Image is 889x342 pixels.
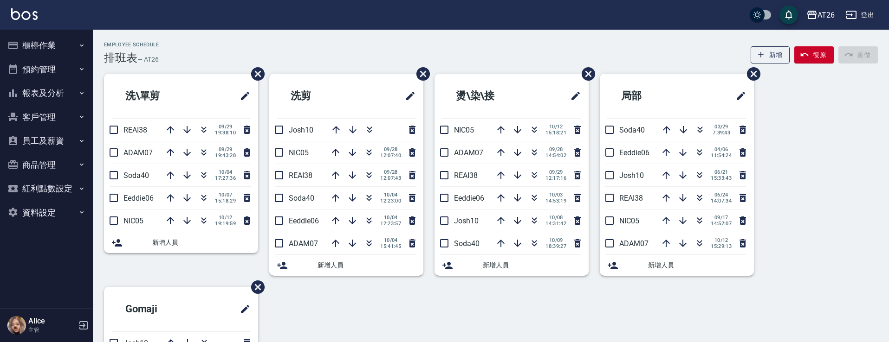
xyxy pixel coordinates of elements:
span: Eeddie06 [123,194,154,203]
span: 新增人員 [648,260,746,270]
h3: 排班表 [104,51,137,64]
span: 17:27:36 [215,175,236,181]
span: 18:39:27 [545,243,566,249]
button: 資料設定 [4,201,89,225]
span: 10/03 [545,192,566,198]
h2: Employee Schedule [104,42,159,48]
span: Eeddie06 [454,194,484,203]
span: 刪除班表 [244,273,266,301]
span: 09/29 [215,124,236,130]
h5: Alice [28,317,76,326]
span: 10/12 [215,215,236,221]
span: Josh10 [619,171,644,180]
span: 10/07 [215,192,236,198]
button: 客戶管理 [4,105,89,129]
span: 10/08 [545,215,566,221]
div: AT26 [818,9,835,21]
span: NIC05 [619,216,639,225]
span: 15:41:45 [380,243,401,249]
span: 12:23:00 [380,198,401,204]
h6: — AT26 [137,55,159,64]
div: 新增人員 [435,255,589,276]
span: 修改班表的標題 [565,85,581,107]
span: 10/09 [545,237,566,243]
span: 新增人員 [483,260,581,270]
button: 登出 [842,6,878,24]
span: ADAM07 [123,148,153,157]
span: 09/29 [545,169,566,175]
div: 新增人員 [104,232,258,253]
span: 19:19:59 [215,221,236,227]
span: Soda40 [289,194,314,203]
img: Logo [11,8,38,20]
span: REAI38 [123,126,147,134]
span: NIC05 [123,216,143,225]
button: 紅利點數設定 [4,177,89,201]
span: REAI38 [289,171,312,180]
span: Eeddie06 [289,216,319,225]
span: 刪除班表 [409,60,431,88]
div: 新增人員 [269,255,423,276]
span: 09/17 [711,215,732,221]
span: 7:39:43 [711,130,732,136]
button: 復原 [794,46,834,63]
span: 刪除班表 [740,60,762,88]
span: Soda40 [454,239,480,248]
span: 10/04 [380,215,401,221]
span: 09/29 [215,146,236,152]
span: 15:33:43 [711,175,732,181]
span: 刪除班表 [244,60,266,88]
span: 10/04 [380,237,401,243]
span: 14:52:07 [711,221,732,227]
span: 12:07:43 [380,175,401,181]
span: 10/12 [711,237,732,243]
span: 09/28 [545,146,566,152]
span: 15:18:29 [215,198,236,204]
span: Soda40 [123,171,149,180]
span: 14:31:42 [545,221,566,227]
button: AT26 [803,6,838,25]
span: 14:54:02 [545,152,566,158]
span: 03/29 [711,124,732,130]
span: 修改班表的標題 [399,85,416,107]
button: 商品管理 [4,153,89,177]
span: 12:07:40 [380,152,401,158]
span: 10/04 [380,192,401,198]
span: 14:53:19 [545,198,566,204]
span: 修改班表的標題 [234,298,251,320]
h2: 燙\染\接 [442,79,536,113]
h2: 局部 [607,79,693,113]
button: 新增 [751,46,790,63]
button: 櫃檯作業 [4,33,89,57]
span: 12:23:57 [380,221,401,227]
span: 11:54:24 [711,152,732,158]
img: Person [7,316,26,335]
button: 預約管理 [4,57,89,82]
button: 報表及分析 [4,81,89,105]
span: Josh10 [454,216,479,225]
div: 新增人員 [600,255,754,276]
span: ADAM07 [454,148,483,157]
button: 員工及薪資 [4,129,89,153]
span: 09/28 [380,169,401,175]
span: 14:07:34 [711,198,732,204]
span: 09/28 [380,146,401,152]
span: 15:29:13 [711,243,732,249]
span: ADAM07 [619,239,649,248]
span: REAI38 [619,194,643,203]
span: 新增人員 [152,238,251,247]
span: 15:18:21 [545,130,566,136]
span: 19:38:10 [215,130,236,136]
button: save [779,6,798,24]
span: 修改班表的標題 [730,85,746,107]
span: 12:17:16 [545,175,566,181]
span: REAI38 [454,171,478,180]
h2: Gomaji [111,292,202,326]
span: Soda40 [619,126,645,134]
h2: 洗\單剪 [111,79,204,113]
h2: 洗剪 [277,79,362,113]
span: 10/04 [215,169,236,175]
span: Eeddie06 [619,148,649,157]
span: 19:43:28 [215,152,236,158]
span: 10/12 [545,124,566,130]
